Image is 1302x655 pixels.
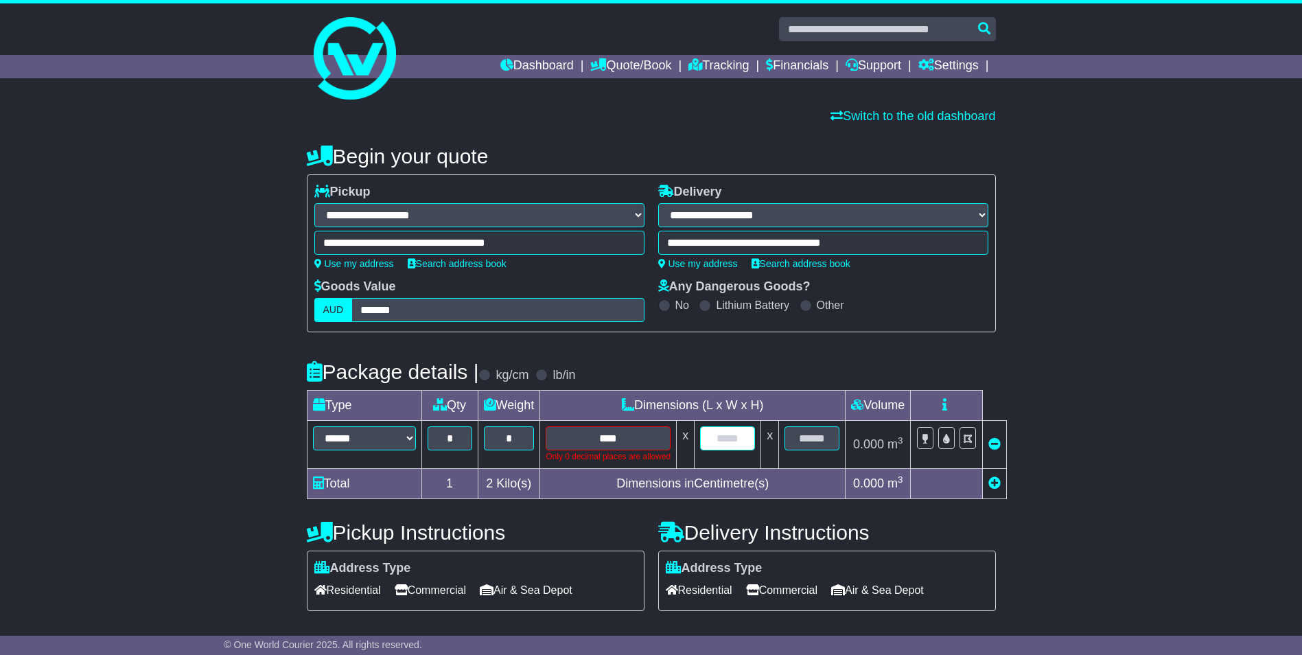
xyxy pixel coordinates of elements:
label: No [675,299,689,312]
td: x [677,421,695,469]
span: Air & Sea Depot [831,579,924,601]
label: Any Dangerous Goods? [658,279,811,295]
label: Delivery [658,185,722,200]
span: Commercial [746,579,817,601]
td: 1 [421,469,478,499]
label: kg/cm [496,368,528,383]
sup: 3 [898,435,903,446]
label: lb/in [553,368,575,383]
td: Total [307,469,421,499]
sup: 3 [898,474,903,485]
a: Support [846,55,901,78]
span: Commercial [395,579,466,601]
a: Search address book [752,258,850,269]
h4: Delivery Instructions [658,521,996,544]
span: m [887,437,903,451]
td: Weight [478,391,540,421]
span: m [887,476,903,490]
span: 2 [486,476,493,490]
span: Residential [314,579,381,601]
label: Address Type [314,561,411,576]
label: Pickup [314,185,371,200]
td: x [761,421,779,469]
td: Dimensions in Centimetre(s) [540,469,846,499]
a: Quote/Book [590,55,671,78]
td: Type [307,391,421,421]
a: Dashboard [500,55,574,78]
td: Qty [421,391,478,421]
span: © One World Courier 2025. All rights reserved. [224,639,422,650]
a: Tracking [688,55,749,78]
a: Use my address [658,258,738,269]
label: Lithium Battery [716,299,789,312]
h4: Package details | [307,360,479,383]
td: Kilo(s) [478,469,540,499]
h4: Begin your quote [307,145,996,168]
span: Residential [666,579,732,601]
td: Volume [846,391,911,421]
a: Financials [766,55,828,78]
a: Switch to the old dashboard [830,109,995,123]
a: Settings [918,55,979,78]
label: Address Type [666,561,763,576]
a: Add new item [988,476,1001,490]
label: Goods Value [314,279,396,295]
div: Only 0 decimal places are allowed [546,450,671,463]
span: 0.000 [853,437,884,451]
a: Use my address [314,258,394,269]
span: Air & Sea Depot [480,579,572,601]
label: AUD [314,298,353,322]
a: Search address book [408,258,507,269]
h4: Pickup Instructions [307,521,644,544]
a: Remove this item [988,437,1001,451]
span: 0.000 [853,476,884,490]
label: Other [817,299,844,312]
td: Dimensions (L x W x H) [540,391,846,421]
